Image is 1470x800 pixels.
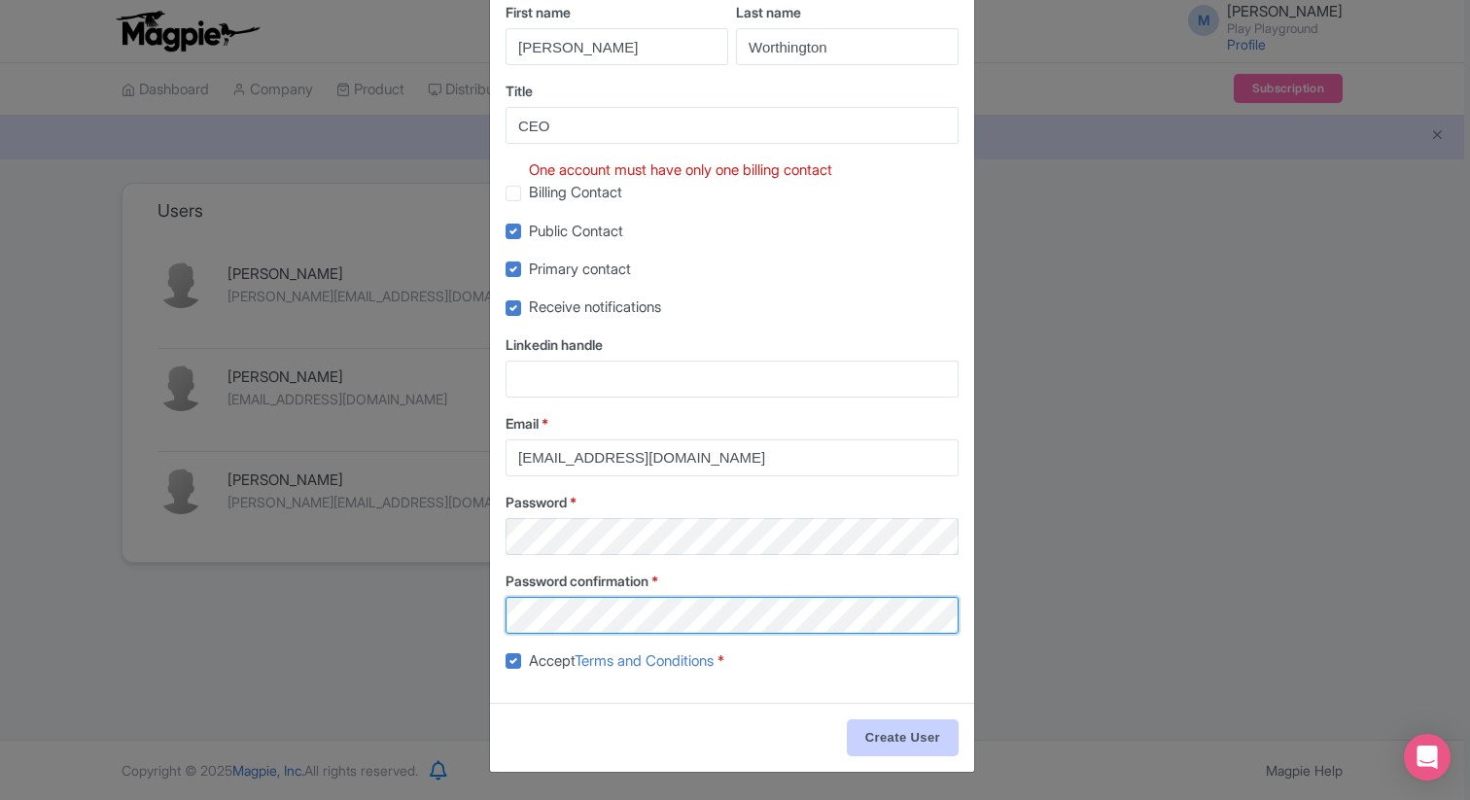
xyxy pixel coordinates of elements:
[847,719,959,756] input: Create User
[529,260,631,278] span: Primary contact
[506,4,571,20] span: First name
[529,183,622,201] span: Billing Contact
[529,159,959,182] p: One account must have only one billing contact
[506,336,603,353] span: Linkedin handle
[506,494,567,510] span: Password
[529,297,661,316] span: Receive notifications
[506,83,533,99] span: Title
[575,651,714,670] a: Terms and Conditions
[529,222,623,240] span: Public Contact
[529,651,714,670] span: Accept
[736,4,801,20] span: Last name
[506,573,648,589] span: Password confirmation
[1404,734,1451,781] div: Open Intercom Messenger
[506,415,539,432] span: Email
